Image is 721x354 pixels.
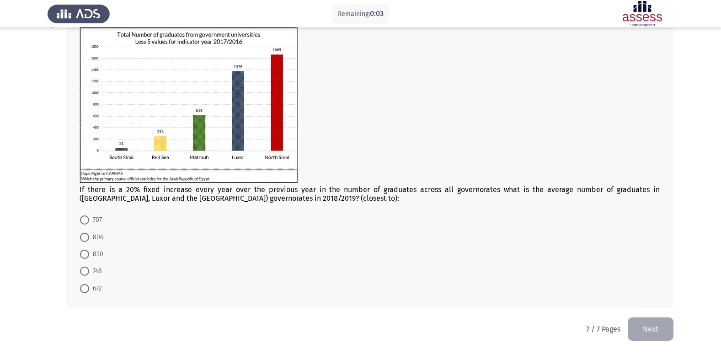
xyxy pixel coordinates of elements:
[89,249,103,260] span: 850
[338,8,384,20] p: Remaining:
[89,283,102,294] span: 672
[586,325,620,333] p: 7 / 7 Pages
[611,1,673,27] img: Assessment logo of Assessment En (Focus & 16PD)
[89,266,102,277] span: 748
[89,215,102,225] span: 707
[370,9,384,18] span: 0:03
[80,27,660,203] div: If there is a 20% fixed increase every year over the previous year in the number of graduates acr...
[80,27,299,183] img: RU5fUk5DXzQ0LnBuZzE2OTEzMTUwNjU3NDI=.png
[628,317,673,341] button: load next page
[89,232,103,243] span: 806
[48,1,110,27] img: Assess Talent Management logo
